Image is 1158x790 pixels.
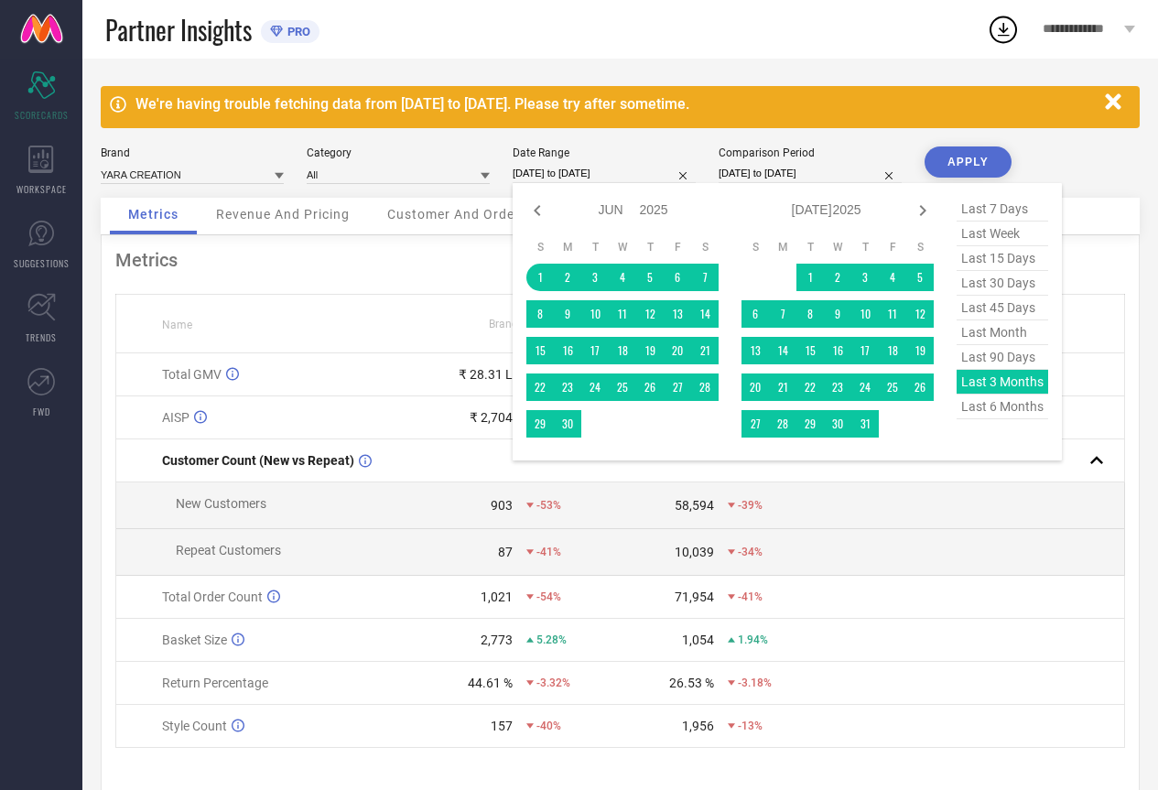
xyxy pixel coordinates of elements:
[906,264,934,291] td: Sat Jul 05 2025
[957,345,1048,370] span: last 90 days
[176,543,281,557] span: Repeat Customers
[796,410,824,438] td: Tue Jul 29 2025
[162,719,227,733] span: Style Count
[636,264,664,291] td: Thu Jun 05 2025
[957,271,1048,296] span: last 30 days
[738,590,763,603] span: -41%
[851,264,879,291] td: Thu Jul 03 2025
[162,410,189,425] span: AISP
[824,240,851,254] th: Wednesday
[307,146,490,159] div: Category
[851,337,879,364] td: Thu Jul 17 2025
[769,410,796,438] td: Mon Jul 28 2025
[741,240,769,254] th: Sunday
[957,320,1048,345] span: last month
[664,240,691,254] th: Friday
[691,300,719,328] td: Sat Jun 14 2025
[33,405,50,418] span: FWD
[824,264,851,291] td: Wed Jul 02 2025
[283,25,310,38] span: PRO
[162,676,268,690] span: Return Percentage
[536,546,561,558] span: -41%
[879,337,906,364] td: Fri Jul 18 2025
[26,330,57,344] span: TRENDS
[536,590,561,603] span: -54%
[682,633,714,647] div: 1,054
[851,300,879,328] td: Thu Jul 10 2025
[664,264,691,291] td: Fri Jun 06 2025
[526,240,554,254] th: Sunday
[796,240,824,254] th: Tuesday
[906,337,934,364] td: Sat Jul 19 2025
[609,300,636,328] td: Wed Jun 11 2025
[489,318,549,330] span: Brand Value
[491,498,513,513] div: 903
[581,264,609,291] td: Tue Jun 03 2025
[769,300,796,328] td: Mon Jul 07 2025
[769,337,796,364] td: Mon Jul 14 2025
[609,337,636,364] td: Wed Jun 18 2025
[16,182,67,196] span: WORKSPACE
[738,546,763,558] span: -34%
[470,410,513,425] div: ₹ 2,704
[851,410,879,438] td: Thu Jul 31 2025
[162,590,263,604] span: Total Order Count
[669,676,714,690] div: 26.53 %
[162,633,227,647] span: Basket Size
[691,337,719,364] td: Sat Jun 21 2025
[636,300,664,328] td: Thu Jun 12 2025
[796,300,824,328] td: Tue Jul 08 2025
[879,373,906,401] td: Fri Jul 25 2025
[609,373,636,401] td: Wed Jun 25 2025
[957,395,1048,419] span: last 6 months
[957,197,1048,222] span: last 7 days
[675,590,714,604] div: 71,954
[536,676,570,689] span: -3.32%
[906,240,934,254] th: Saturday
[554,264,581,291] td: Mon Jun 02 2025
[879,240,906,254] th: Friday
[14,256,70,270] span: SUGGESTIONS
[15,108,69,122] span: SCORECARDS
[906,300,934,328] td: Sat Jul 12 2025
[675,498,714,513] div: 58,594
[526,337,554,364] td: Sun Jun 15 2025
[769,240,796,254] th: Monday
[162,367,222,382] span: Total GMV
[741,373,769,401] td: Sun Jul 20 2025
[162,453,354,468] span: Customer Count (New vs Repeat)
[906,373,934,401] td: Sat Jul 26 2025
[851,240,879,254] th: Thursday
[491,719,513,733] div: 157
[957,246,1048,271] span: last 15 days
[925,146,1012,178] button: APPLY
[581,373,609,401] td: Tue Jun 24 2025
[738,499,763,512] span: -39%
[957,296,1048,320] span: last 45 days
[664,337,691,364] td: Fri Jun 20 2025
[513,146,696,159] div: Date Range
[554,373,581,401] td: Mon Jun 23 2025
[824,300,851,328] td: Wed Jul 09 2025
[879,264,906,291] td: Fri Jul 04 2025
[691,240,719,254] th: Saturday
[554,300,581,328] td: Mon Jun 09 2025
[824,373,851,401] td: Wed Jul 23 2025
[738,676,772,689] span: -3.18%
[581,240,609,254] th: Tuesday
[719,146,902,159] div: Comparison Period
[796,373,824,401] td: Tue Jul 22 2025
[135,95,1096,113] div: We're having trouble fetching data from [DATE] to [DATE]. Please try after sometime.
[691,264,719,291] td: Sat Jun 07 2025
[216,207,350,222] span: Revenue And Pricing
[738,720,763,732] span: -13%
[719,164,902,183] input: Select comparison period
[851,373,879,401] td: Thu Jul 24 2025
[526,200,548,222] div: Previous month
[796,264,824,291] td: Tue Jul 01 2025
[513,164,696,183] input: Select date range
[609,240,636,254] th: Wednesday
[176,496,266,511] span: New Customers
[879,300,906,328] td: Fri Jul 11 2025
[115,249,1125,271] div: Metrics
